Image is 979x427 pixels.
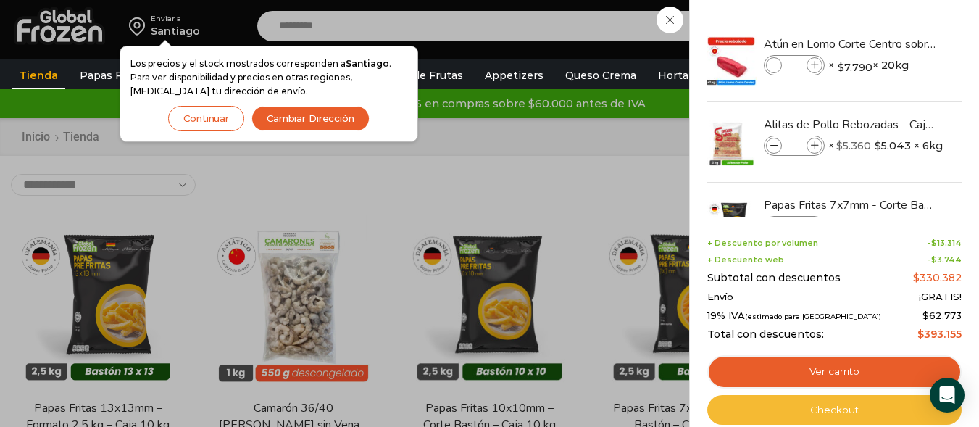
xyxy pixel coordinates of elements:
input: Product quantity [783,57,805,73]
span: × × 10kg [828,216,943,236]
bdi: 7.790 [838,60,872,75]
a: Pulpa de Frutas [372,62,470,89]
span: 19% IVA [707,310,881,322]
a: Papas Fritas [72,62,153,89]
a: Hortalizas [651,62,719,89]
span: $ [917,328,924,341]
a: Atún en Lomo Corte Centro sobre 2 kg - Caja 20 kg [764,36,936,52]
span: Envío [707,291,733,303]
span: $ [922,310,929,321]
a: Queso Crema [558,62,643,89]
small: (estimado para [GEOGRAPHIC_DATA]) [745,312,881,320]
span: $ [931,254,937,265]
span: $ [875,138,881,153]
span: + Descuento por volumen [707,239,818,248]
span: $ [913,271,920,284]
span: Subtotal con descuentos [707,272,841,284]
bdi: 5.043 [875,138,911,153]
span: × × 20kg [828,55,909,75]
bdi: 13.314 [931,238,962,248]
span: 62.773 [922,310,962,321]
a: Ver carrito [707,355,962,389]
span: Total con descuentos: [707,328,824,341]
bdi: 5.360 [836,139,871,152]
a: Papas Fritas 7x7mm - Corte Bastón - Caja 10 kg [764,197,936,213]
span: ¡GRATIS! [919,291,962,303]
span: $ [838,60,844,75]
button: Continuar [168,106,244,131]
input: Product quantity [783,138,805,154]
span: - [928,239,962,248]
bdi: 393.155 [917,328,962,341]
button: Cambiar Dirección [251,106,370,131]
bdi: 3.744 [931,254,962,265]
bdi: 330.382 [913,271,962,284]
span: $ [836,139,843,152]
a: Tienda [12,62,65,89]
strong: Santiago [346,58,389,69]
span: - [928,255,962,265]
a: Appetizers [478,62,551,89]
span: $ [931,238,937,248]
span: + Descuento web [707,255,784,265]
a: Checkout [707,395,962,426]
a: Alitas de Pollo Rebozadas - Caja 6 kg [764,117,936,133]
span: × × 6kg [828,136,943,156]
div: Open Intercom Messenger [930,378,965,413]
p: Los precios y el stock mostrados corresponden a . Para ver disponibilidad y precios en otras regi... [130,57,407,99]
